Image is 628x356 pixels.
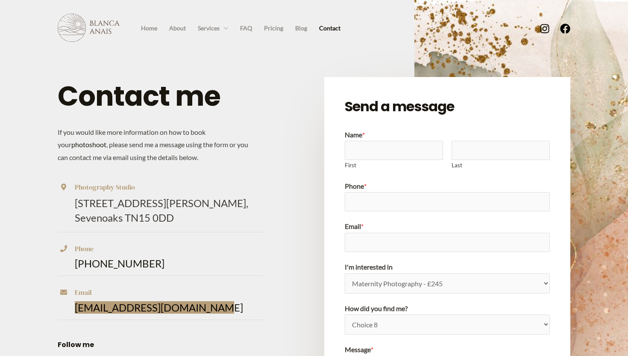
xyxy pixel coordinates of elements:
[71,140,106,148] a: photoshoot
[135,22,163,35] a: Home
[289,22,313,35] a: Blog
[75,301,243,314] a: [EMAIL_ADDRESS][DOMAIN_NAME]
[75,257,164,270] a: [PHONE_NUMBER]
[135,21,346,35] nav: Site Navigation: Primary
[345,261,550,273] label: I'm interested in
[345,302,550,315] label: How did you find me?
[58,14,120,42] img: Blanca Anais Photography
[75,196,263,225] p: [STREET_ADDRESS][PERSON_NAME], Sevenoaks TN15 0DD
[345,98,550,116] h3: Send a message
[258,22,289,35] a: Pricing
[452,160,550,171] label: Last
[75,288,92,297] span: Email
[192,22,234,35] a: Services
[58,126,252,164] p: If you would like more information on how to book your , please send me a message using the form ...
[313,22,346,35] a: Contact
[345,180,550,193] label: Phone
[345,220,550,233] label: Email
[345,160,443,171] label: First
[234,22,258,35] a: FAQ
[540,24,550,34] a: Instagram
[58,77,263,116] h1: Contact me
[58,341,263,349] h6: Follow me
[75,182,135,192] span: Photography Studio
[75,244,94,253] span: Phone
[560,24,570,34] a: Facebook
[345,128,550,141] label: Name
[163,22,192,35] a: About
[345,343,550,356] label: Message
